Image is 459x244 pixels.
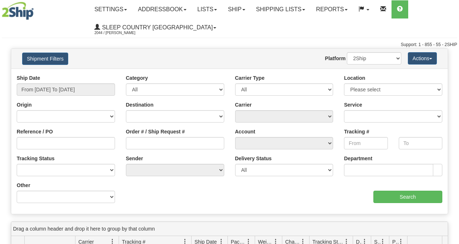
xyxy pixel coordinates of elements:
[251,0,311,18] a: Shipping lists
[126,155,143,162] label: Sender
[235,101,252,108] label: Carrier
[2,42,457,48] div: Support: 1 - 855 - 55 - 2SHIP
[344,128,369,135] label: Tracking #
[17,155,54,162] label: Tracking Status
[100,24,213,30] span: Sleep Country [GEOGRAPHIC_DATA]
[89,0,132,18] a: Settings
[235,155,272,162] label: Delivery Status
[344,137,388,149] input: From
[311,0,353,18] a: Reports
[17,101,32,108] label: Origin
[325,55,346,62] label: Platform
[126,101,153,108] label: Destination
[408,52,437,65] button: Actions
[22,53,68,65] button: Shipment Filters
[235,74,265,82] label: Carrier Type
[126,74,148,82] label: Category
[235,128,255,135] label: Account
[192,0,222,18] a: Lists
[17,182,30,189] label: Other
[17,128,53,135] label: Reference / PO
[344,74,365,82] label: Location
[373,191,443,203] input: Search
[126,128,185,135] label: Order # / Ship Request #
[89,18,222,37] a: Sleep Country [GEOGRAPHIC_DATA] 2044 / [PERSON_NAME]
[17,74,40,82] label: Ship Date
[11,222,448,236] div: grid grouping header
[344,101,362,108] label: Service
[442,85,458,159] iframe: chat widget
[399,137,442,149] input: To
[344,155,372,162] label: Department
[132,0,192,18] a: Addressbook
[222,0,250,18] a: Ship
[94,29,149,37] span: 2044 / [PERSON_NAME]
[2,2,34,20] img: logo2044.jpg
